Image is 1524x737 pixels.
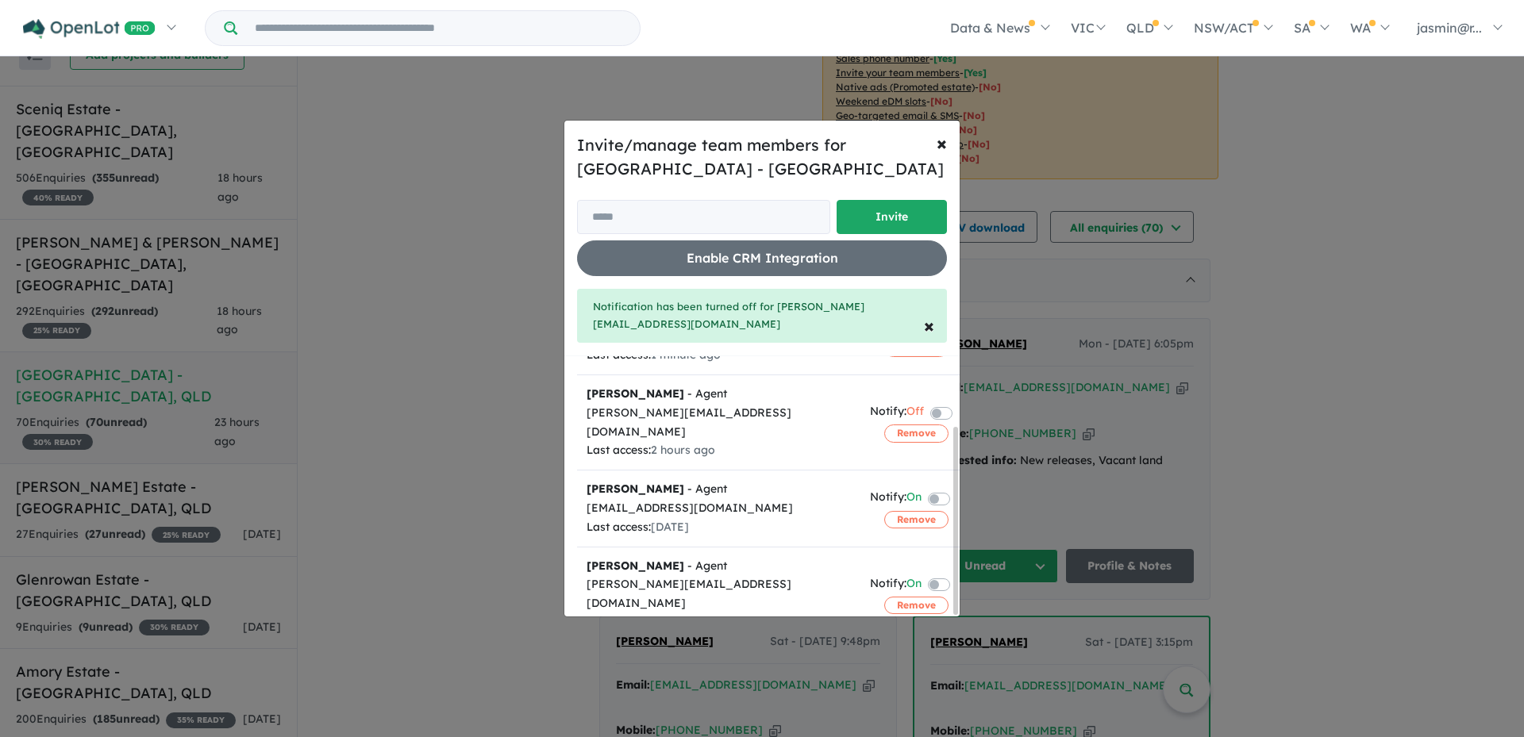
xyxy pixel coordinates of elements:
[587,499,851,518] div: [EMAIL_ADDRESS][DOMAIN_NAME]
[587,386,684,401] strong: [PERSON_NAME]
[577,289,947,343] div: Notification has been turned off for [PERSON_NAME][EMAIL_ADDRESS][DOMAIN_NAME]
[587,346,851,365] div: Last access:
[906,402,924,424] span: Off
[587,404,851,442] div: [PERSON_NAME][EMAIL_ADDRESS][DOMAIN_NAME]
[884,511,949,528] button: Remove
[587,557,851,576] div: - Agent
[884,424,949,442] button: Remove
[23,19,156,39] img: Openlot PRO Logo White
[587,559,684,573] strong: [PERSON_NAME]
[884,597,949,614] button: Remove
[241,11,637,45] input: Try estate name, suburb, builder or developer
[651,520,689,534] span: [DATE]
[587,480,851,499] div: - Agent
[577,133,947,181] h5: Invite/manage team members for [GEOGRAPHIC_DATA] - [GEOGRAPHIC_DATA]
[924,313,934,337] span: ×
[587,613,851,632] div: Last access:
[587,385,851,404] div: - Agent
[577,240,947,276] button: Enable CRM Integration
[870,402,924,424] div: Notify:
[870,574,922,596] div: Notify:
[1417,20,1482,36] span: jasmin@r...
[906,574,922,596] span: On
[651,443,715,457] span: 2 hours ago
[587,518,851,537] div: Last access:
[911,303,947,347] button: Close
[870,488,922,509] div: Notify:
[651,615,689,629] span: [DATE]
[837,200,947,234] button: Invite
[587,575,851,613] div: [PERSON_NAME][EMAIL_ADDRESS][DOMAIN_NAME]
[587,441,851,460] div: Last access:
[906,488,922,509] span: On
[587,482,684,496] strong: [PERSON_NAME]
[937,131,947,155] span: ×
